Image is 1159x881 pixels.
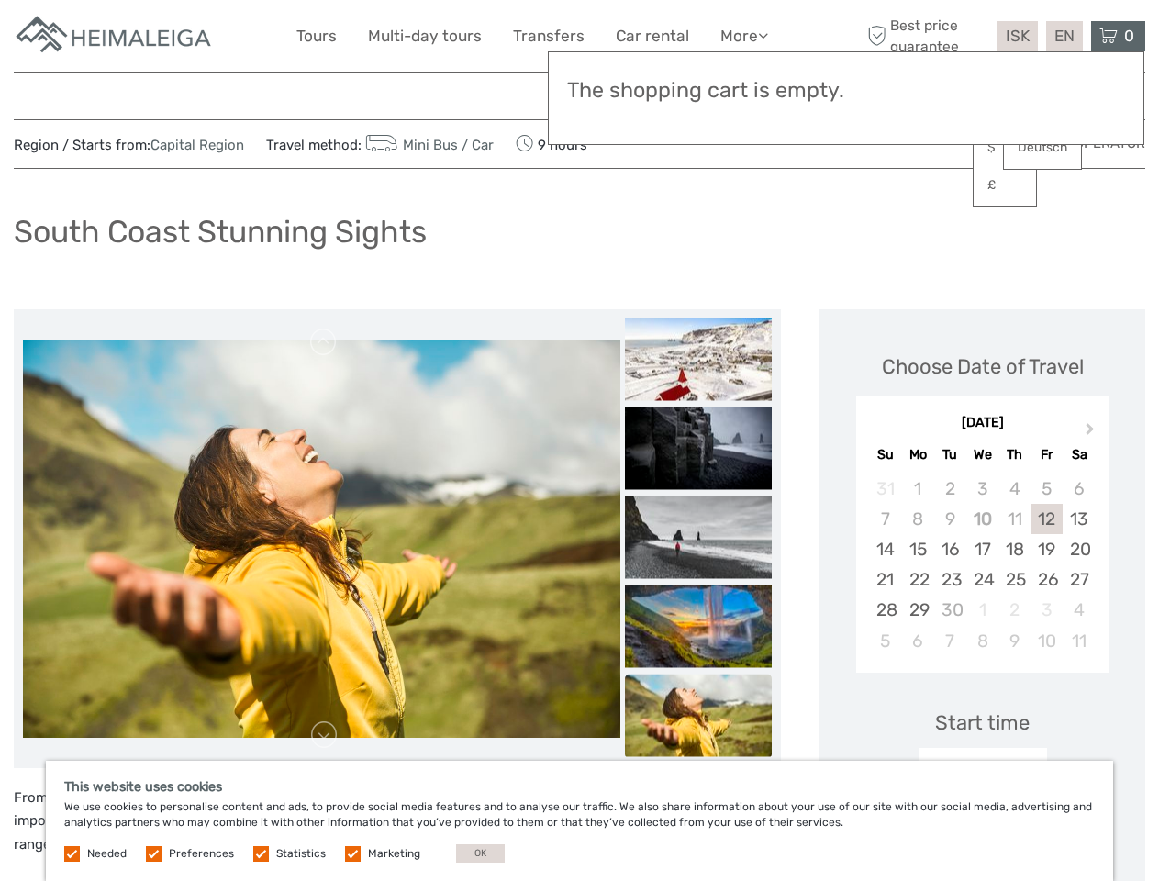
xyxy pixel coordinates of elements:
[266,131,494,157] span: Travel method:
[966,474,998,504] div: Not available Wednesday, September 3rd, 2025
[902,474,934,504] div: Not available Monday, September 1st, 2025
[934,564,966,595] div: Choose Tuesday, September 23rd, 2025
[368,846,420,862] label: Marketing
[902,504,934,534] div: Not available Monday, September 8th, 2025
[998,564,1031,595] div: Choose Thursday, September 25th, 2025
[966,626,998,656] div: Choose Wednesday, October 8th, 2025
[966,595,998,625] div: Not available Wednesday, October 1st, 2025
[1031,504,1063,534] div: Choose Friday, September 12th, 2025
[966,534,998,564] div: Choose Wednesday, September 17th, 2025
[1121,27,1137,45] span: 0
[368,23,482,50] a: Multi-day tours
[998,474,1031,504] div: Not available Thursday, September 4th, 2025
[14,213,427,251] h1: South Coast Stunning Sights
[150,137,244,153] a: Capital Region
[902,595,934,625] div: Choose Monday, September 29th, 2025
[998,534,1031,564] div: Choose Thursday, September 18th, 2025
[998,504,1031,534] div: Not available Thursday, September 11th, 2025
[998,595,1031,625] div: Not available Thursday, October 2nd, 2025
[516,131,587,157] span: 9 hours
[625,585,772,667] img: 8b7e9610066845ca95f34ed80d46ce70_slider_thumbnail.jpeg
[966,442,998,467] div: We
[276,846,326,862] label: Statistics
[1031,474,1063,504] div: Not available Friday, September 5th, 2025
[1046,21,1083,51] div: EN
[1004,131,1081,164] a: Deutsch
[934,626,966,656] div: Choose Tuesday, October 7th, 2025
[456,844,505,863] button: OK
[869,534,901,564] div: Choose Sunday, September 14th, 2025
[1077,418,1107,448] button: Next Month
[856,414,1109,433] div: [DATE]
[1031,626,1063,656] div: Choose Friday, October 10th, 2025
[625,407,772,489] img: 9bdfff8e1a374ab685be8e1c35c1fbda_slider_thumbnail.jpeg
[869,504,901,534] div: Not available Sunday, September 7th, 2025
[966,504,998,534] div: Not available Wednesday, September 10th, 2025
[966,564,998,595] div: Choose Wednesday, September 24th, 2025
[1031,442,1063,467] div: Fr
[23,340,620,738] img: 30ab2f79e103419b9a5201f1deb46f8f_main_slider.jpeg
[934,595,966,625] div: Not available Tuesday, September 30th, 2025
[974,131,1036,164] a: $
[862,474,1102,656] div: month 2025-09
[14,14,216,59] img: Apartments in Reykjavik
[14,786,781,857] p: From [GEOGRAPHIC_DATA] we head to the [GEOGRAPHIC_DATA], a magical route full of stunning sights ...
[616,23,689,50] a: Car rental
[902,534,934,564] div: Choose Monday, September 15th, 2025
[513,23,585,50] a: Transfers
[296,23,337,50] a: Tours
[46,761,1113,881] div: We use cookies to personalise content and ads, to provide social media features and to analyse ou...
[567,78,1125,104] h3: The shopping cart is empty.
[625,318,772,400] img: d3de8321b39a4f5dbd6bf827d4827d84_slider_thumbnail.jpeg
[1031,564,1063,595] div: Choose Friday, September 26th, 2025
[974,169,1036,202] a: £
[902,564,934,595] div: Choose Monday, September 22nd, 2025
[14,136,244,155] span: Region / Starts from:
[869,442,901,467] div: Su
[869,626,901,656] div: Choose Sunday, October 5th, 2025
[998,442,1031,467] div: Th
[902,626,934,656] div: Choose Monday, October 6th, 2025
[869,595,901,625] div: Choose Sunday, September 28th, 2025
[625,674,772,756] img: 30ab2f79e103419b9a5201f1deb46f8f_slider_thumbnail.jpeg
[1063,626,1095,656] div: Choose Saturday, October 11th, 2025
[902,442,934,467] div: Mo
[1063,474,1095,504] div: Not available Saturday, September 6th, 2025
[1063,534,1095,564] div: Choose Saturday, September 20th, 2025
[1031,534,1063,564] div: Choose Friday, September 19th, 2025
[362,137,494,153] a: Mini Bus / Car
[935,708,1030,737] div: Start time
[919,748,1047,790] div: 09:00
[1063,595,1095,625] div: Choose Saturday, October 4th, 2025
[998,626,1031,656] div: Choose Thursday, October 9th, 2025
[1031,595,1063,625] div: Not available Friday, October 3rd, 2025
[869,564,901,595] div: Choose Sunday, September 21st, 2025
[64,779,1095,795] h5: This website uses cookies
[882,352,1084,381] div: Choose Date of Travel
[934,474,966,504] div: Not available Tuesday, September 2nd, 2025
[934,504,966,534] div: Not available Tuesday, September 9th, 2025
[869,474,901,504] div: Not available Sunday, August 31st, 2025
[934,534,966,564] div: Choose Tuesday, September 16th, 2025
[1063,564,1095,595] div: Choose Saturday, September 27th, 2025
[211,28,233,50] button: Open LiveChat chat widget
[720,23,768,50] a: More
[863,16,993,56] span: Best price guarantee
[1006,27,1030,45] span: ISK
[934,442,966,467] div: Tu
[1063,442,1095,467] div: Sa
[169,846,234,862] label: Preferences
[1063,504,1095,534] div: Choose Saturday, September 13th, 2025
[87,846,127,862] label: Needed
[26,32,207,47] p: We're away right now. Please check back later!
[625,496,772,578] img: 6728b765069543bf8e5c2f7caab7ac27_slider_thumbnail.jpeg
